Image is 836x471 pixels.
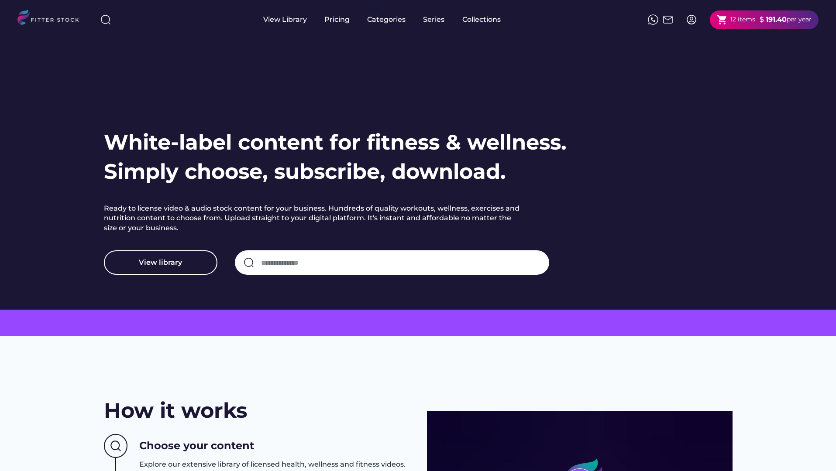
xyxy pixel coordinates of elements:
[730,15,755,24] div: 12 items
[766,15,787,24] strong: 191.40
[462,15,501,24] div: Collections
[104,434,127,458] img: Group%201000002437%20%282%29.svg
[367,4,378,13] div: fvck
[263,15,307,24] div: View Library
[648,14,658,25] img: meteor-icons_whatsapp%20%281%29.svg
[104,250,217,275] button: View library
[17,10,86,27] img: LOGO.svg
[324,15,350,24] div: Pricing
[244,257,254,268] img: search-normal.svg
[787,15,812,24] div: per year
[100,14,111,25] img: search-normal%203.svg
[663,14,673,25] img: Frame%2051.svg
[423,15,445,24] div: Series
[717,14,728,25] button: shopping_cart
[104,204,523,233] h2: Ready to license video & audio stock content for your business. Hundreds of quality workouts, wel...
[686,14,697,25] img: profile-circle.svg
[760,15,764,24] div: $
[104,128,567,186] h1: White-label content for fitness & wellness. Simply choose, subscribe, download.
[104,396,247,425] h2: How it works
[139,438,254,453] h3: Choose your content
[367,15,406,24] div: Categories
